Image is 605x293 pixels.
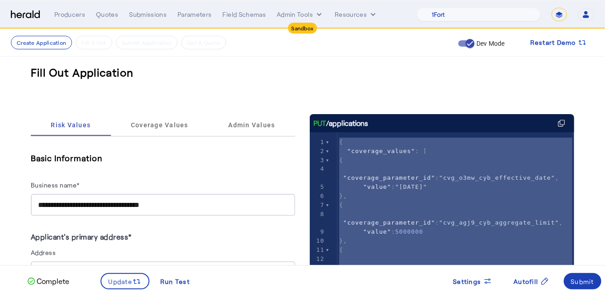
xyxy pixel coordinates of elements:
[310,183,326,192] div: 5
[310,255,326,264] div: 12
[11,10,40,19] img: Herald Logo
[51,122,91,128] span: Risk Values
[339,237,347,244] span: },
[313,118,326,129] span: PUT
[446,273,499,289] button: Settings
[54,10,85,19] div: Producers
[310,147,326,156] div: 2
[339,211,563,226] span: : ,
[101,273,150,289] button: Update
[310,210,326,219] div: 8
[223,10,266,19] div: Field Schemas
[339,148,427,154] span: : [
[310,192,326,201] div: 6
[35,276,69,287] p: Complete
[310,164,326,173] div: 4
[564,273,602,289] button: Submit
[31,65,134,80] h3: Fill Out Application
[31,151,295,165] h5: Basic Information
[363,183,391,190] span: "value"
[343,219,435,226] span: "coverage_parameter_id"
[310,138,326,147] div: 1
[530,37,576,48] span: Restart Demo
[439,219,559,226] span: "cvg_agj9_cyb_aggregate_limit"
[131,122,188,128] span: Coverage Values
[514,277,538,286] span: Autofill
[339,264,571,280] span: "cvg_ckn4_cyb_per_claim_retention"
[277,10,324,19] button: internal dropdown menu
[453,277,481,286] span: Settings
[178,10,212,19] div: Parameters
[160,277,190,286] div: Run Test
[523,34,594,51] button: Restart Demo
[363,228,391,235] span: "value"
[181,36,226,49] button: Get A Quote
[339,183,427,190] span: :
[439,174,555,181] span: "cvg_o3mw_cyb_effective_date"
[129,10,167,19] div: Submissions
[339,157,343,163] span: {
[339,139,343,145] span: {
[339,165,559,181] span: : ,
[310,245,326,255] div: 11
[343,174,435,181] span: "coverage_parameter_id"
[288,23,317,34] div: Sandbox
[310,156,326,165] div: 3
[347,148,415,154] span: "coverage_values"
[343,264,435,271] span: "coverage_parameter_id"
[339,228,423,235] span: :
[395,183,427,190] span: "[DATE]"
[339,255,571,280] span: : ,
[395,228,423,235] span: 5000000
[116,36,178,49] button: Submit Application
[339,192,347,199] span: },
[31,249,56,256] label: Address
[571,277,595,286] div: Submit
[339,202,343,208] span: {
[507,273,557,289] button: Autofill
[339,246,343,253] span: {
[109,277,133,286] span: Update
[31,181,80,189] label: Business name*
[310,227,326,236] div: 9
[96,10,118,19] div: Quotes
[313,118,368,129] div: /applications
[11,36,72,49] button: Create Application
[153,273,197,289] button: Run Test
[31,232,132,241] label: Applicant's primary address*
[310,201,326,210] div: 7
[76,36,112,49] button: Fill it Out
[310,236,326,245] div: 10
[229,122,275,128] span: Admin Values
[335,10,378,19] button: Resources dropdown menu
[475,39,505,48] label: Dev Mode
